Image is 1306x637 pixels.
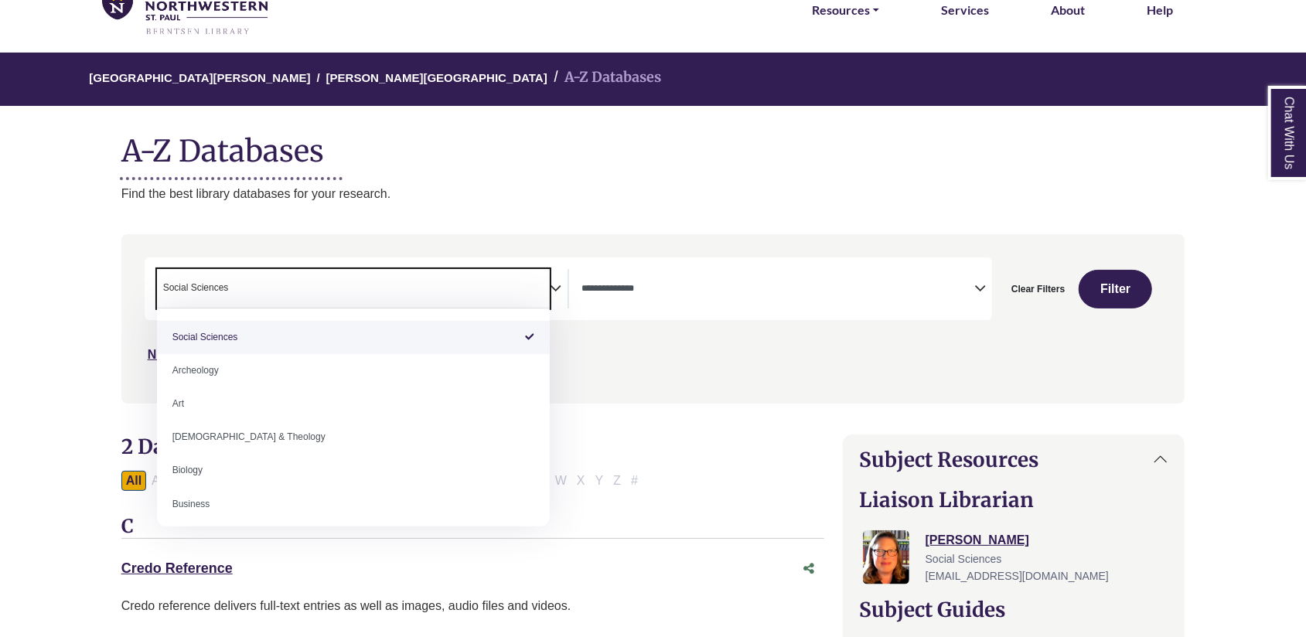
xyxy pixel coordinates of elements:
[859,598,1169,622] h2: Subject Guides
[157,354,550,387] li: Archeology
[121,53,1185,106] nav: breadcrumb
[326,69,547,84] a: [PERSON_NAME][GEOGRAPHIC_DATA]
[547,66,661,89] li: A-Z Databases
[157,281,229,295] li: Social Sciences
[859,488,1169,512] h2: Liaison Librarian
[157,387,550,421] li: Art
[1079,270,1152,308] button: Submit for Search Results
[926,570,1109,582] span: [EMAIL_ADDRESS][DOMAIN_NAME]
[157,454,550,487] li: Biology
[121,184,1185,204] p: Find the best library databases for your research.
[121,121,1185,169] h1: A-Z Databases
[581,284,974,296] textarea: Search
[926,533,1029,547] a: [PERSON_NAME]
[926,553,1002,565] span: Social Sciences
[163,281,229,295] span: Social Sciences
[89,69,310,84] a: [GEOGRAPHIC_DATA][PERSON_NAME]
[121,434,346,459] span: 2 Databases Found for:
[121,560,233,576] a: Credo Reference
[863,530,909,584] img: Jessica Moore
[121,471,146,491] button: All
[121,473,644,486] div: Alpha-list to filter by first letter of database name
[121,516,824,539] h3: C
[157,421,550,454] li: [DEMOGRAPHIC_DATA] & Theology
[793,554,824,584] button: Share this database
[121,596,824,616] p: Credo reference delivers full-text entries as well as images, audio files and videos.
[148,348,515,361] a: Not sure where to start? Check our Recommended Databases.
[231,284,238,296] textarea: Search
[157,488,550,521] li: Business
[844,435,1185,484] button: Subject Resources
[157,321,550,354] li: Social Sciences
[121,234,1185,403] nav: Search filters
[1001,270,1075,308] button: Clear Filters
